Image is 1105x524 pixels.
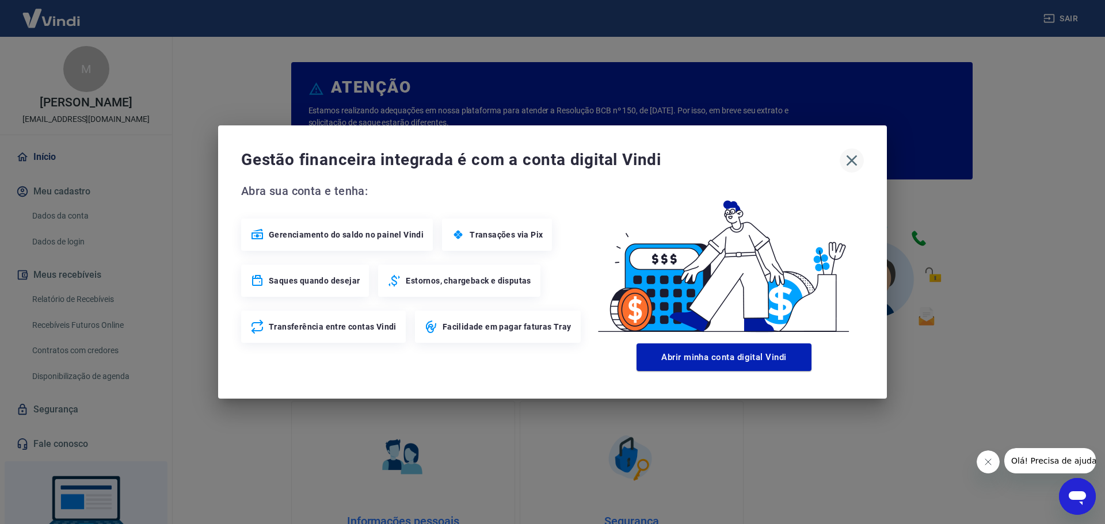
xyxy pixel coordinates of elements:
[241,148,840,171] span: Gestão financeira integrada é com a conta digital Vindi
[977,450,1000,473] iframe: Close message
[1059,478,1096,515] iframe: Button to launch messaging window
[443,321,571,332] span: Facilidade em pagar faturas Tray
[241,182,584,200] span: Abra sua conta e tenha:
[269,229,424,240] span: Gerenciamento do saldo no painel Vindi
[7,8,97,17] span: Olá! Precisa de ajuda?
[1004,448,1096,473] iframe: Message from company
[470,229,543,240] span: Transações via Pix
[269,321,397,332] span: Transferência entre contas Vindi
[269,275,360,286] span: Saques quando desejar
[637,343,811,371] button: Abrir minha conta digital Vindi
[584,182,864,339] img: Good Billing
[406,275,531,286] span: Estornos, chargeback e disputas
